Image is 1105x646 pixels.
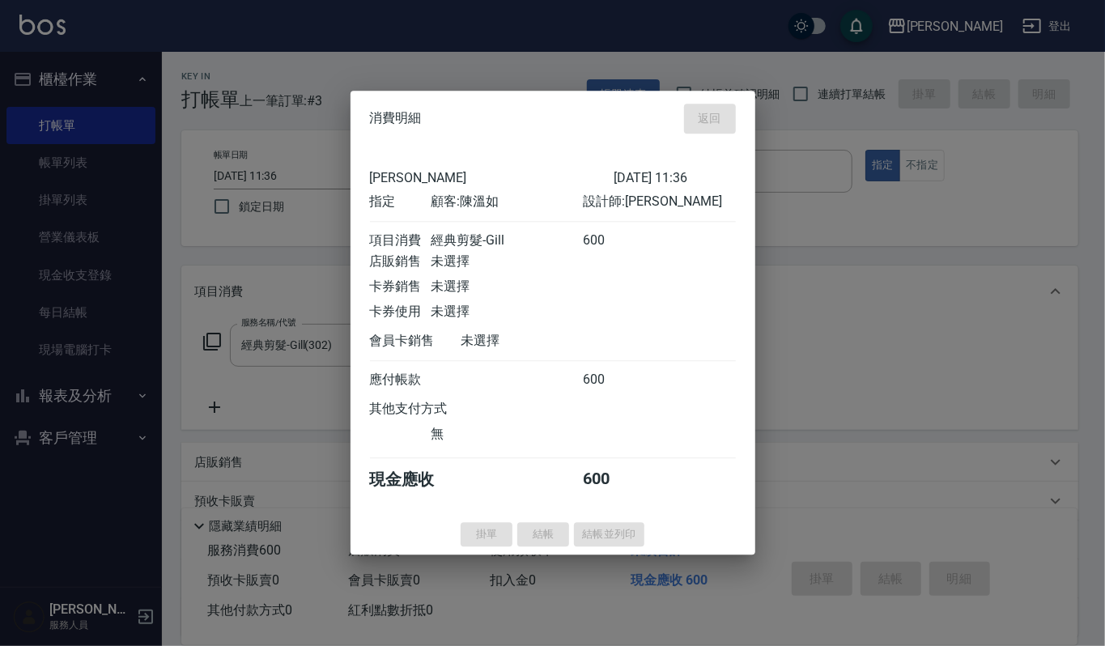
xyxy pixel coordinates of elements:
div: 未選擇 [431,253,583,270]
div: 600 [583,469,644,491]
div: [PERSON_NAME] [370,170,614,185]
div: 設計師: [PERSON_NAME] [583,193,735,210]
div: 無 [431,426,583,443]
div: 項目消費 [370,232,431,249]
div: 經典剪髮-Gill [431,232,583,249]
div: 顧客: 陳溫如 [431,193,583,210]
span: 消費明細 [370,111,422,127]
div: 會員卡銷售 [370,333,461,350]
div: 卡券使用 [370,304,431,321]
div: 卡券銷售 [370,278,431,295]
div: 其他支付方式 [370,401,492,418]
div: 未選擇 [431,304,583,321]
div: 店販銷售 [370,253,431,270]
div: 未選擇 [431,278,583,295]
div: [DATE] 11:36 [614,170,736,185]
div: 應付帳款 [370,372,431,389]
div: 現金應收 [370,469,461,491]
div: 600 [583,372,644,389]
div: 指定 [370,193,431,210]
div: 未選擇 [461,333,614,350]
div: 600 [583,232,644,249]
